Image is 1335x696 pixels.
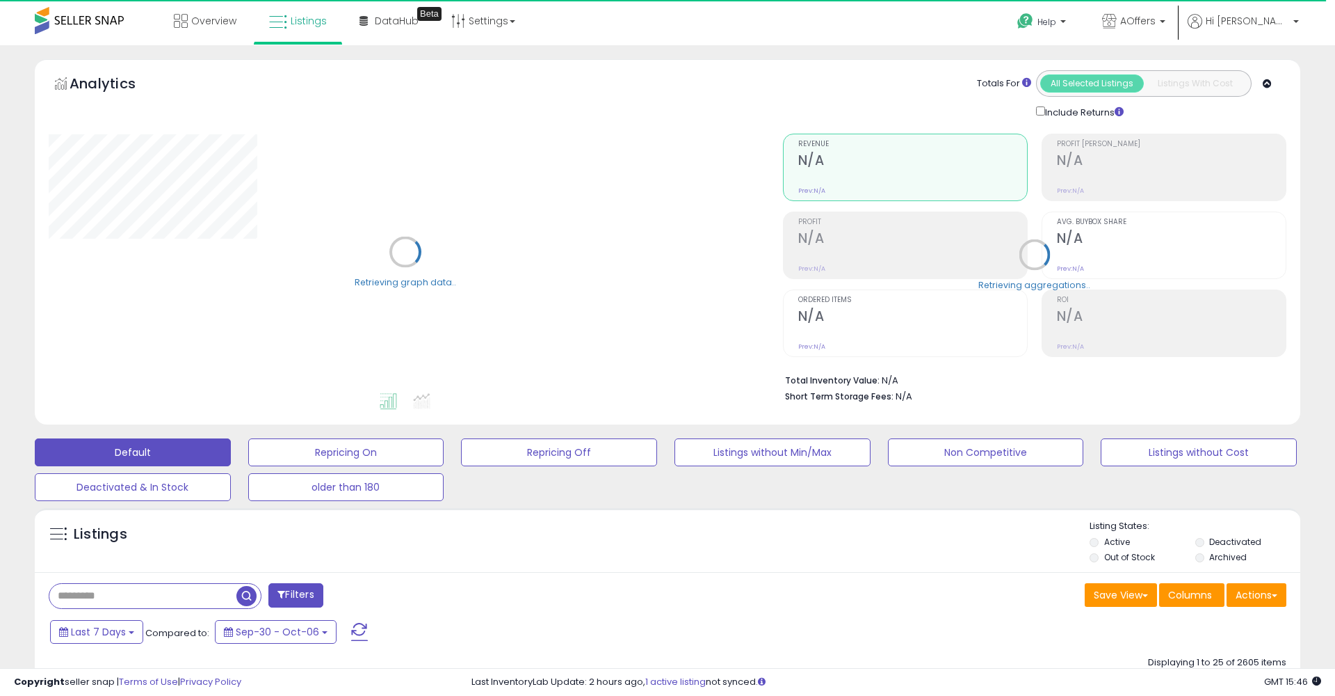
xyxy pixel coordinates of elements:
div: Retrieving graph data.. [355,276,456,288]
div: Last InventoryLab Update: 2 hours ago, not synced. [471,676,1321,689]
a: 1 active listing [645,675,706,688]
button: Listings without Min/Max [674,438,871,466]
p: Listing States: [1090,520,1300,533]
span: 2025-10-14 15:46 GMT [1264,675,1321,688]
button: Deactivated & In Stock [35,473,231,501]
div: Retrieving aggregations.. [978,278,1090,291]
div: Tooltip anchor [417,7,442,21]
button: Listings With Cost [1143,74,1247,93]
span: Sep-30 - Oct-06 [236,625,319,639]
a: Hi [PERSON_NAME] [1188,14,1299,45]
a: Help [1006,2,1080,45]
a: Terms of Use [119,675,178,688]
span: Listings [291,14,327,28]
h5: Listings [74,525,127,544]
span: Hi [PERSON_NAME] [1206,14,1289,28]
h5: Analytics [70,74,163,97]
a: Privacy Policy [180,675,241,688]
label: Out of Stock [1104,551,1155,563]
button: Listings without Cost [1101,438,1297,466]
i: Get Help [1017,13,1034,30]
label: Deactivated [1209,536,1261,548]
button: Repricing Off [461,438,657,466]
label: Archived [1209,551,1247,563]
button: older than 180 [248,473,444,501]
span: Last 7 Days [71,625,126,639]
div: seller snap | | [14,676,241,689]
div: Totals For [977,77,1031,90]
div: Displaying 1 to 25 of 2605 items [1148,656,1286,670]
button: Actions [1227,583,1286,607]
strong: Copyright [14,675,65,688]
span: Overview [191,14,236,28]
button: Default [35,438,231,466]
button: All Selected Listings [1040,74,1144,93]
span: DataHub [375,14,419,28]
button: Repricing On [248,438,444,466]
span: Help [1037,16,1056,28]
button: Sep-30 - Oct-06 [215,620,337,644]
button: Filters [268,583,323,608]
span: Columns [1168,588,1212,602]
button: Non Competitive [888,438,1084,466]
button: Save View [1085,583,1157,607]
button: Last 7 Days [50,620,143,644]
label: Active [1104,536,1130,548]
button: Columns [1159,583,1224,607]
div: Include Returns [1026,104,1140,120]
span: Compared to: [145,626,209,640]
span: AOffers [1120,14,1156,28]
